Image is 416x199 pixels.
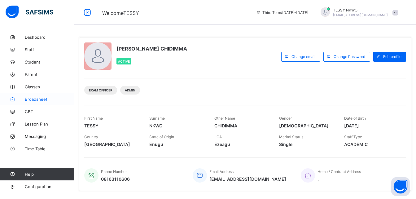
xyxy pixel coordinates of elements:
[279,116,292,121] span: Gender
[279,142,335,147] span: Single
[84,123,140,128] span: TESSY
[149,123,205,128] span: NKWO
[383,54,401,59] span: Edit profile
[214,142,270,147] span: Ezeagu
[391,177,410,196] button: Open asap
[256,10,308,15] span: session/term information
[84,135,98,139] span: Country
[25,72,74,77] span: Parent
[149,142,205,147] span: Enugu
[214,135,222,139] span: LGA
[25,172,74,177] span: Help
[25,184,74,189] span: Configuration
[25,109,74,114] span: CBT
[209,176,286,182] span: [EMAIL_ADDRESS][DOMAIN_NAME]
[102,10,139,16] span: Welcome TESSY
[149,135,174,139] span: State of Origin
[333,8,388,12] span: TESSY NKWO
[25,146,74,151] span: Time Table
[84,142,140,147] span: [GEOGRAPHIC_DATA]
[333,13,388,17] span: [EMAIL_ADDRESS][DOMAIN_NAME]
[214,116,235,121] span: Other Name
[118,60,130,63] span: Active
[101,176,130,182] span: 08163110606
[6,6,53,19] img: safsims
[89,88,112,92] span: Exam Officer
[116,46,187,52] span: [PERSON_NAME] CHIDIMMA
[334,54,365,59] span: Change Password
[84,116,103,121] span: First Name
[344,116,366,121] span: Date of Birth
[25,134,74,139] span: Messaging
[125,88,135,92] span: Admin
[317,169,361,174] span: Home / Contract Address
[279,135,303,139] span: Marital Status
[25,84,74,89] span: Classes
[25,47,74,52] span: Staff
[344,123,400,128] span: [DATE]
[149,116,165,121] span: Surname
[344,142,400,147] span: ACADEMIC
[101,169,127,174] span: Phone Number
[317,176,361,182] span: ,
[25,60,74,64] span: Student
[25,122,74,126] span: Lesson Plan
[209,169,234,174] span: Email Address
[291,54,315,59] span: Change email
[214,123,270,128] span: CHIDIMMA
[279,123,335,128] span: [DEMOGRAPHIC_DATA]
[314,7,401,18] div: TESSYNKWO
[344,135,362,139] span: Staff Type
[25,35,74,40] span: Dashboard
[25,97,74,102] span: Broadsheet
